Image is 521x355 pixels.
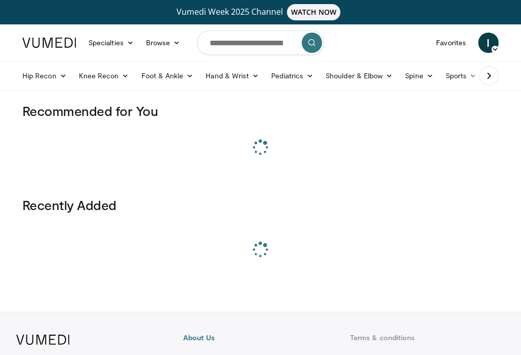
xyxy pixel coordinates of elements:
a: Pediatrics [265,66,320,86]
img: VuMedi Logo [22,38,76,48]
a: Specialties [82,33,140,53]
a: I [478,33,499,53]
span: WATCH NOW [287,4,341,20]
h3: Recently Added [22,197,499,213]
a: About Us [183,333,338,343]
a: Spine [399,66,439,86]
h3: Recommended for You [22,103,499,119]
a: Terms & conditions [350,333,505,343]
input: Search topics, interventions [197,31,324,55]
a: Favorites [430,33,472,53]
a: Shoulder & Elbow [320,66,399,86]
a: Foot & Ankle [135,66,200,86]
img: VuMedi Logo [16,335,70,345]
a: Vumedi Week 2025 ChannelWATCH NOW [16,4,505,20]
a: Knee Recon [73,66,135,86]
a: Hand & Wrist [199,66,265,86]
a: Browse [140,33,187,53]
a: Sports [440,66,483,86]
a: Hip Recon [16,66,73,86]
